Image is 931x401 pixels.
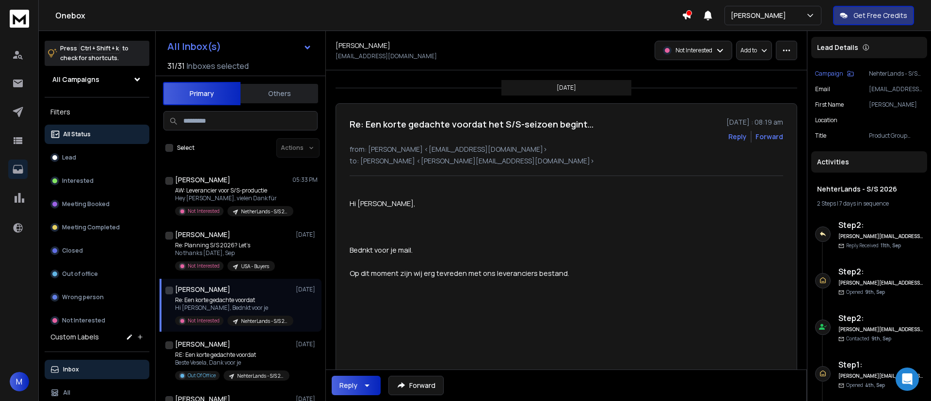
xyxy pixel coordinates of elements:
[175,339,230,349] h1: [PERSON_NAME]
[296,286,318,293] p: [DATE]
[160,37,320,56] button: All Inbox(s)
[10,372,29,391] button: M
[838,266,923,277] h6: Step 2 :
[175,304,291,312] p: Hi [PERSON_NAME], Bednkt voor je
[63,130,91,138] p: All Status
[45,360,149,379] button: Inbox
[846,289,885,296] p: Opened
[815,70,843,78] p: Campaign
[336,52,437,60] p: [EMAIL_ADDRESS][DOMAIN_NAME]
[815,70,854,78] button: Campaign
[332,376,381,395] button: Reply
[167,60,185,72] span: 31 / 31
[62,293,104,301] p: Wrong person
[45,264,149,284] button: Out of office
[557,84,576,92] p: [DATE]
[846,335,891,342] p: Contacted
[869,101,923,109] p: [PERSON_NAME]
[45,218,149,237] button: Meeting Completed
[817,43,858,52] p: Lead Details
[45,148,149,167] button: Lead
[175,249,275,257] p: No thanks [DATE], Sep
[175,351,289,359] p: RE: Een korte gedachte voordat
[817,199,836,208] span: 2 Steps
[846,382,885,389] p: Opened
[838,359,923,370] h6: Step 1 :
[50,332,99,342] h3: Custom Labels
[175,241,275,249] p: Re: Planning S/S 2026? Let’s
[833,6,914,25] button: Get Free Credits
[865,289,885,295] span: 9th, Sep
[62,154,76,161] p: Lead
[292,176,318,184] p: 05:33 PM
[62,200,110,208] p: Meeting Booked
[817,184,921,194] h1: NehterLands - S/S 2026
[177,144,194,152] label: Select
[163,82,241,105] button: Primary
[350,268,569,278] span: Op dit moment zijn wij erg tevreden met ons leveranciers bestand.
[838,279,923,287] h6: [PERSON_NAME][EMAIL_ADDRESS][DOMAIN_NAME]
[175,175,230,185] h1: [PERSON_NAME]
[811,151,927,173] div: Activities
[350,198,416,208] span: Hi [PERSON_NAME],
[869,70,923,78] p: NehterLands - S/S 2026
[167,42,221,51] h1: All Inbox(s)
[839,199,889,208] span: 7 days in sequence
[241,263,269,270] p: USA - Buyers
[237,372,284,380] p: NehterLands - S/S 2026
[175,194,291,202] p: Hey [PERSON_NAME], vielen Dank für
[838,326,923,333] h6: [PERSON_NAME][EMAIL_ADDRESS][DOMAIN_NAME]
[188,208,220,215] p: Not Interested
[62,224,120,231] p: Meeting Completed
[45,105,149,119] h3: Filters
[175,230,230,240] h1: [PERSON_NAME]
[63,366,79,373] p: Inbox
[187,60,249,72] h3: Inboxes selected
[62,270,98,278] p: Out of office
[838,233,923,240] h6: [PERSON_NAME][EMAIL_ADDRESS][DOMAIN_NAME]
[62,177,94,185] p: Interested
[188,262,220,270] p: Not Interested
[339,381,357,390] div: Reply
[350,144,783,154] p: from: [PERSON_NAME] <[EMAIL_ADDRESS][DOMAIN_NAME]>
[896,368,919,391] div: Open Intercom Messenger
[296,231,318,239] p: [DATE]
[45,194,149,214] button: Meeting Booked
[838,312,923,324] h6: Step 2 :
[188,317,220,324] p: Not Interested
[45,125,149,144] button: All Status
[728,132,747,142] button: Reply
[241,83,318,104] button: Others
[815,132,826,140] p: title
[241,318,288,325] p: NehterLands - S/S 2026
[871,335,891,342] span: 9th, Sep
[755,132,783,142] div: Forward
[815,85,830,93] p: Email
[838,219,923,231] h6: Step 2 :
[62,317,105,324] p: Not Interested
[62,247,83,255] p: Closed
[45,311,149,330] button: Not Interested
[45,70,149,89] button: All Campaigns
[45,241,149,260] button: Closed
[52,75,99,84] h1: All Campaigns
[350,245,413,255] span: Bednkt voor je mail.
[60,44,128,63] p: Press to check for shortcuts.
[350,156,783,166] p: to: [PERSON_NAME] <[PERSON_NAME][EMAIL_ADDRESS][DOMAIN_NAME]>
[846,242,901,249] p: Reply Received
[175,359,289,367] p: Beste Vesela, Dank voor je
[45,171,149,191] button: Interested
[869,132,923,140] p: Product Group Manager Outerwear, Heavy woven and Swimwear Women & Men
[865,382,885,388] span: 4th, Sep
[881,242,901,249] span: 11th, Sep
[79,43,120,54] span: Ctrl + Shift + k
[726,117,783,127] p: [DATE] : 08:19 am
[350,117,594,131] h1: Re: Een korte gedachte voordat het S/S-seizoen begint…
[175,285,230,294] h1: [PERSON_NAME]
[55,10,682,21] h1: Onebox
[241,208,288,215] p: NetherLands - S/S 2026
[815,116,837,124] p: location
[63,389,70,397] p: All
